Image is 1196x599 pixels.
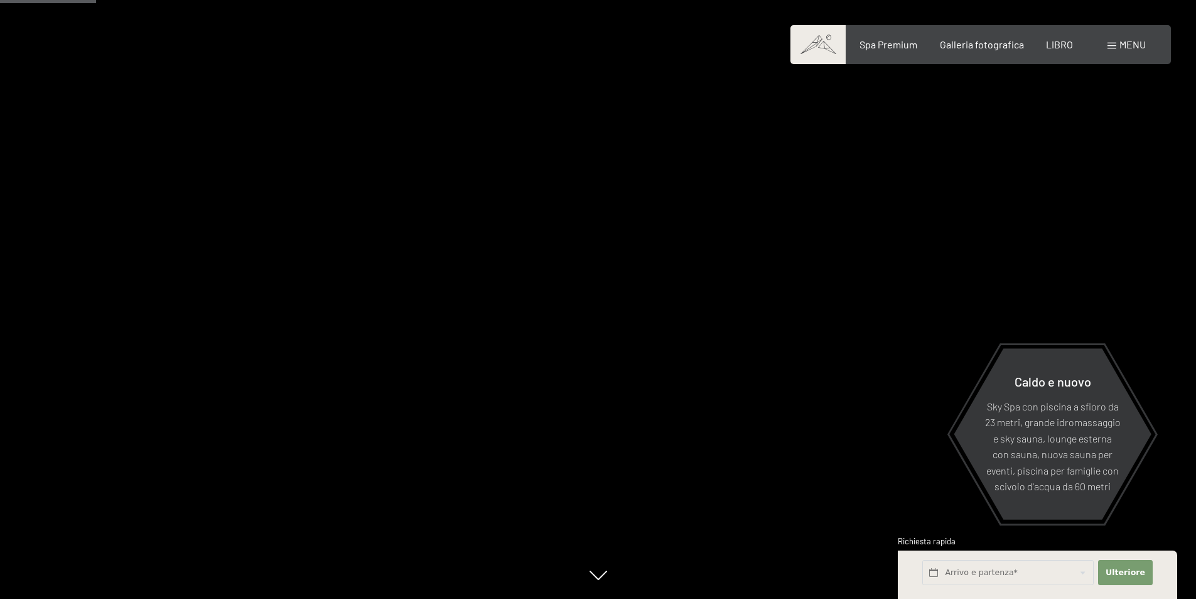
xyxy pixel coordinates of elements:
a: Caldo e nuovo Sky Spa con piscina a sfioro da 23 metri, grande idromassaggio e sky sauna, lounge ... [953,348,1152,520]
font: Sky Spa con piscina a sfioro da 23 metri, grande idromassaggio e sky sauna, lounge esterna con sa... [985,400,1121,492]
font: Ulteriore [1106,568,1145,577]
font: Richiesta rapida [898,536,956,546]
font: menu [1119,38,1146,50]
a: LIBRO [1046,38,1073,50]
button: Ulteriore [1098,560,1152,586]
a: Galleria fotografica [940,38,1024,50]
a: Spa Premium [859,38,917,50]
font: Caldo e nuovo [1015,373,1091,388]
